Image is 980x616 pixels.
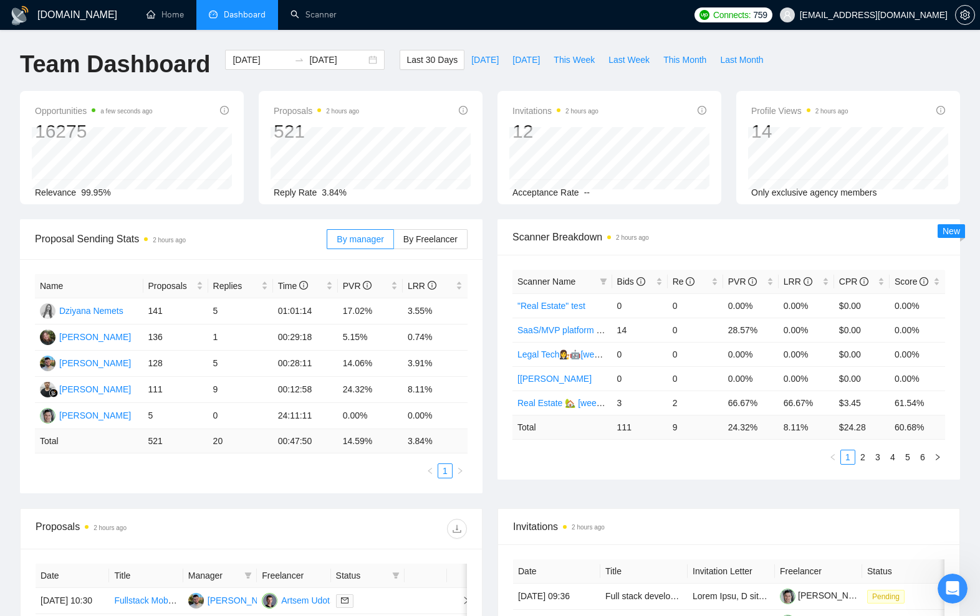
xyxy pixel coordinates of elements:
[233,53,289,67] input: Start date
[829,453,837,461] span: left
[612,391,668,415] td: 3
[512,120,598,143] div: 12
[188,595,279,605] a: AK[PERSON_NAME]
[262,593,277,609] img: AU
[403,429,468,453] td: 3.84 %
[20,50,210,79] h1: Team Dashboard
[856,450,870,464] a: 2
[547,50,602,70] button: This Week
[428,281,436,290] span: info-circle
[281,594,330,607] div: Artsem Udot
[59,356,131,370] div: [PERSON_NAME]
[341,597,348,604] span: mail
[35,274,143,298] th: Name
[720,53,763,67] span: Last Month
[938,574,968,604] iframe: Intercom live chat
[512,187,579,197] span: Acceptance Rate
[956,10,974,20] span: setting
[406,53,458,67] span: Last 30 Days
[40,356,55,371] img: AK
[751,120,848,143] div: 14
[713,8,751,22] span: Connects:
[10,6,30,26] img: logo
[673,277,695,287] span: Re
[517,301,585,311] a: "Real Estate" test
[513,519,944,534] span: Invitations
[890,366,945,391] td: 0.00%
[930,450,945,465] button: right
[35,187,76,197] span: Relevance
[438,463,453,478] li: 1
[114,595,339,605] a: Fullstack Mobile App Developer (React Native and Flutter)
[208,298,273,325] td: 5
[554,53,595,67] span: This Week
[35,429,143,453] td: Total
[612,415,668,439] td: 111
[663,53,706,67] span: This Month
[723,318,779,342] td: 28.57%
[35,231,327,247] span: Proposal Sending Stats
[143,403,208,429] td: 5
[723,293,779,318] td: 0.00%
[841,450,855,464] a: 1
[834,391,890,415] td: $3.45
[403,403,468,429] td: 0.00%
[934,453,941,461] span: right
[825,450,840,465] li: Previous Page
[40,384,131,394] a: FG[PERSON_NAME]
[512,415,612,439] td: Total
[686,277,694,286] span: info-circle
[517,325,661,335] a: SaaS/MVP platform ☁️💻[weekdays]
[517,398,618,408] a: Real Estate 🏡 [weekend]
[471,53,499,67] span: [DATE]
[834,342,890,366] td: $0.00
[668,391,723,415] td: 2
[751,187,877,197] span: Only exclusive agency members
[517,349,620,359] a: Legal Tech👩‍⚖️🤖[weekend]
[109,564,183,588] th: Title
[784,277,812,287] span: LRR
[668,318,723,342] td: 0
[338,298,403,325] td: 17.02%
[839,277,868,287] span: CPR
[183,564,257,588] th: Manager
[408,281,436,291] span: LRR
[780,589,795,604] img: c1Tebym3BND9d52IcgAhOjDIggZNrr93DrArCnDDhQCo9DNa2fMdUdlKkX3cX7l7jn
[273,298,338,325] td: 01:01:14
[834,318,890,342] td: $0.00
[49,389,58,397] img: gigradar-bm.png
[273,429,338,453] td: 00:47:50
[208,403,273,429] td: 0
[617,277,645,287] span: Bids
[59,304,123,318] div: Dziyana Nemets
[224,9,266,20] span: Dashboard
[209,10,218,19] span: dashboard
[834,366,890,391] td: $0.00
[901,450,915,464] a: 5
[517,277,575,287] span: Scanner Name
[513,559,600,584] th: Date
[512,53,540,67] span: [DATE]
[273,351,338,377] td: 00:28:11
[143,325,208,351] td: 136
[886,450,900,464] a: 4
[291,9,337,20] a: searchScanner
[423,463,438,478] li: Previous Page
[447,519,467,539] button: download
[779,342,834,366] td: 0.00%
[698,106,706,115] span: info-circle
[616,234,649,241] time: 2 hours ago
[608,53,650,67] span: Last Week
[597,272,610,291] span: filter
[337,234,383,244] span: By manager
[438,464,452,478] a: 1
[59,409,131,422] div: [PERSON_NAME]
[262,595,330,605] a: AUArtsem Udot
[779,391,834,415] td: 66.67%
[512,103,598,118] span: Invitations
[390,566,402,585] span: filter
[862,559,949,584] th: Status
[464,50,506,70] button: [DATE]
[299,281,308,290] span: info-circle
[403,351,468,377] td: 3.91%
